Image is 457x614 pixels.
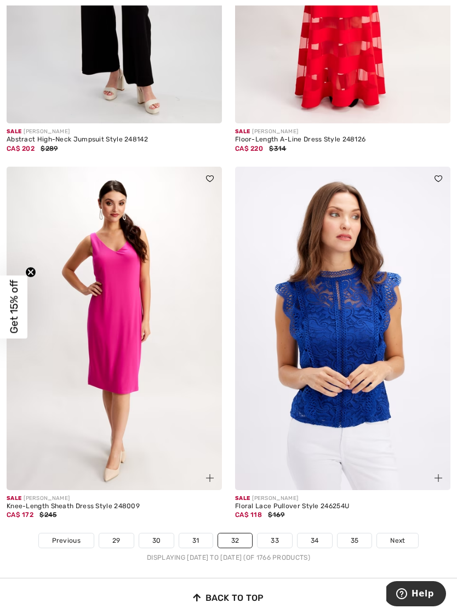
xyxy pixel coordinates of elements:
[7,145,35,152] span: CA$ 202
[52,536,81,545] span: Previous
[7,136,222,144] div: Abstract High-Neck Jumpsuit Style 248142
[435,175,442,182] img: heart_black_full.svg
[235,503,450,510] div: Floral Lace Pullover Style 246254U
[99,533,134,548] a: 29
[235,511,262,519] span: CA$ 118
[8,280,20,334] span: Get 15% off
[269,145,286,152] span: $314
[206,175,214,182] img: heart_black_full.svg
[258,533,292,548] a: 33
[139,533,174,548] a: 30
[235,495,250,502] span: Sale
[41,145,58,152] span: $289
[39,533,94,548] a: Previous
[7,167,222,490] img: Knee-Length Sheath Dress Style 248009. Bright pink
[390,536,405,545] span: Next
[7,511,33,519] span: CA$ 172
[7,128,222,136] div: [PERSON_NAME]
[298,533,332,548] a: 34
[235,145,263,152] span: CA$ 220
[435,474,442,482] img: plus_v2.svg
[7,128,21,135] span: Sale
[218,533,253,548] a: 32
[206,474,214,482] img: plus_v2.svg
[179,533,213,548] a: 31
[235,136,450,144] div: Floor-Length A-Line Dress Style 248126
[7,494,222,503] div: [PERSON_NAME]
[386,581,446,609] iframe: Opens a widget where you can find more information
[268,511,284,519] span: $169
[338,533,372,548] a: 35
[7,495,21,502] span: Sale
[235,494,450,503] div: [PERSON_NAME]
[7,503,222,510] div: Knee-Length Sheath Dress Style 248009
[377,533,418,548] a: Next
[235,128,450,136] div: [PERSON_NAME]
[235,128,250,135] span: Sale
[25,267,36,278] button: Close teaser
[235,167,450,490] img: Floral Lace Pullover Style 246254U. Royal
[39,511,56,519] span: $245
